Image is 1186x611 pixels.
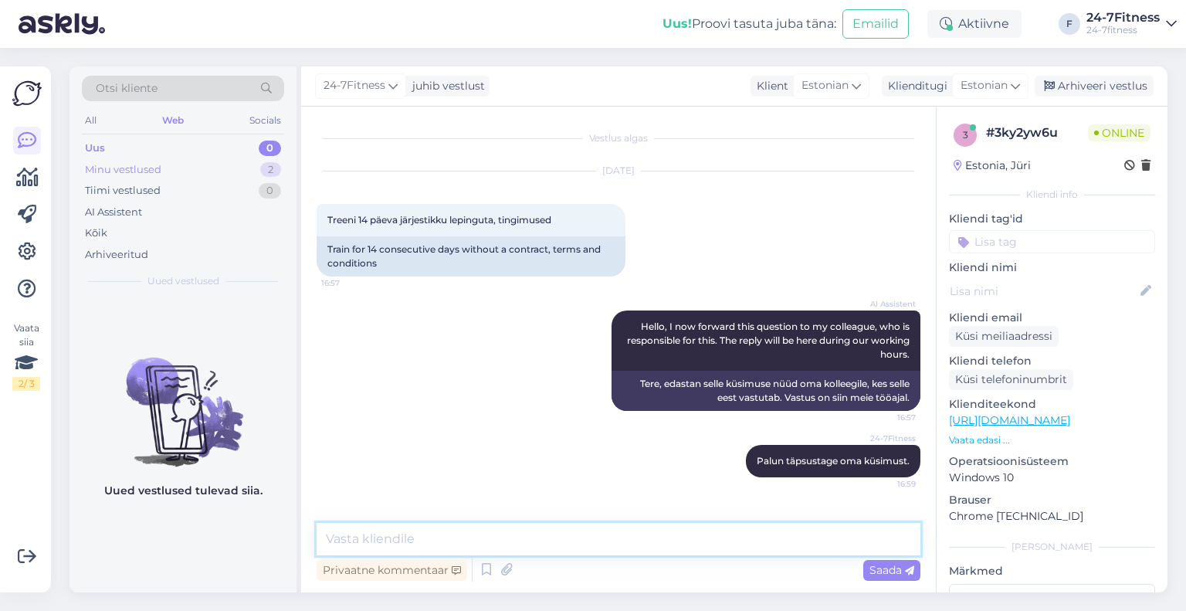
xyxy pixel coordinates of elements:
a: 24-7Fitness24-7fitness [1086,12,1177,36]
div: Socials [246,110,284,131]
div: Tere, edastan selle küsimuse nüüd oma kolleegile, kes selle eest vastutab. Vastus on siin meie tö... [612,371,920,411]
span: Uued vestlused [147,274,219,288]
p: Chrome [TECHNICAL_ID] [949,508,1155,524]
p: Kliendi tag'id [949,211,1155,227]
span: AI Assistent [858,298,916,310]
span: 16:57 [321,277,379,289]
div: 24-7Fitness [1086,12,1160,24]
div: 0 [259,141,281,156]
span: Treeni 14 päeva järjestikku lepinguta, tingimused [327,214,551,226]
div: Vaata siia [12,321,40,391]
div: [PERSON_NAME] [949,540,1155,554]
div: AI Assistent [85,205,142,220]
img: No chats [69,330,296,469]
div: 0 [259,183,281,199]
span: 24-7Fitness [324,77,385,94]
div: Vestlus algas [317,131,920,145]
div: Arhiveeritud [85,247,148,263]
div: Aktiivne [927,10,1022,38]
button: Emailid [842,9,909,39]
p: Kliendi email [949,310,1155,326]
img: Askly Logo [12,79,42,108]
div: 2 / 3 [12,377,40,391]
p: Kliendi nimi [949,260,1155,276]
b: Uus! [662,16,692,31]
p: Uued vestlused tulevad siia. [104,483,263,499]
p: Vaata edasi ... [949,433,1155,447]
div: Privaatne kommentaar [317,560,467,581]
div: Klienditugi [882,78,947,94]
p: Windows 10 [949,470,1155,486]
span: 16:57 [858,412,916,423]
div: Kliendi info [949,188,1155,202]
div: Minu vestlused [85,162,161,178]
div: Uus [85,141,105,156]
div: juhib vestlust [406,78,485,94]
span: Estonian [801,77,849,94]
p: Operatsioonisüsteem [949,453,1155,470]
div: Klient [751,78,788,94]
a: [URL][DOMAIN_NAME] [949,413,1070,427]
div: Train for 14 consecutive days without a contract, terms and conditions [317,236,625,277]
div: Web [159,110,187,131]
input: Lisa tag [949,230,1155,253]
span: Hello, I now forward this question to my colleague, who is responsible for this. The reply will b... [627,321,912,360]
span: 16:59 [858,478,916,490]
span: Palun täpsustage oma küsimust. [757,455,910,467]
p: Klienditeekond [949,396,1155,412]
div: 2 [260,162,281,178]
div: Arhiveeri vestlus [1035,76,1154,97]
div: F [1059,13,1080,35]
div: Küsi telefoninumbrit [949,369,1073,390]
div: Kõik [85,226,107,241]
span: Online [1088,124,1150,141]
input: Lisa nimi [950,283,1137,300]
span: Otsi kliente [96,80,158,97]
p: Märkmed [949,563,1155,579]
p: Kliendi telefon [949,353,1155,369]
div: Estonia, Jüri [954,158,1031,174]
p: Brauser [949,492,1155,508]
div: Küsi meiliaadressi [949,326,1059,347]
span: 3 [963,129,968,141]
span: 24-7Fitness [858,433,916,444]
div: All [82,110,100,131]
div: # 3ky2yw6u [986,124,1088,142]
div: Proovi tasuta juba täna: [662,15,836,33]
span: Estonian [961,77,1008,94]
div: [DATE] [317,164,920,178]
div: Tiimi vestlused [85,183,161,199]
div: 24-7fitness [1086,24,1160,36]
span: Saada [869,563,914,577]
